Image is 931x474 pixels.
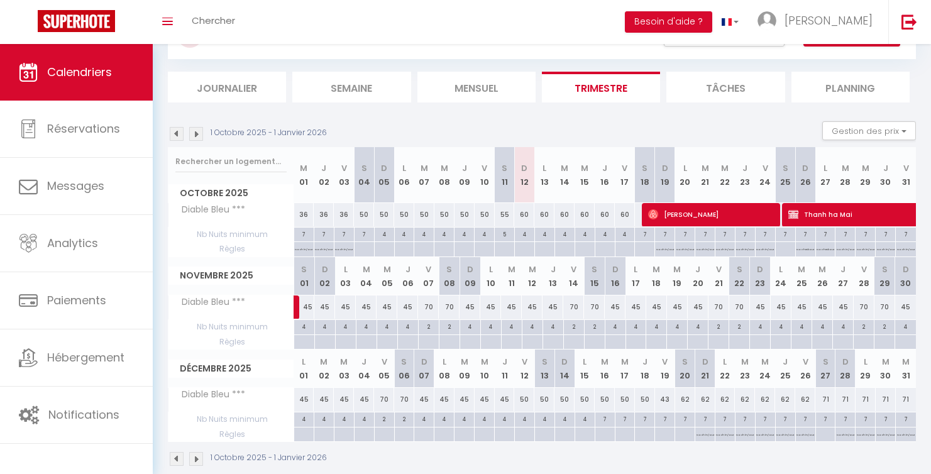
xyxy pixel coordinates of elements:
th: 21 [695,350,715,388]
abbr: M [561,162,568,174]
th: 12 [514,147,534,203]
div: 4 [377,320,397,332]
div: 4 [626,320,646,332]
th: 07 [418,257,439,295]
th: 12 [522,257,543,295]
th: 19 [667,257,688,295]
th: 11 [495,147,515,203]
abbr: V [482,162,487,174]
abbr: J [405,263,410,275]
div: 7 [635,228,654,240]
div: 50 [374,203,394,226]
th: 09 [454,147,475,203]
div: 4 [791,320,812,332]
div: 70 [729,295,750,319]
span: Hébergement [47,350,124,365]
th: 28 [835,147,856,203]
abbr: M [441,162,448,174]
div: 45 [377,295,397,319]
div: 60 [615,203,635,226]
abbr: M [529,263,536,275]
div: 4 [895,320,916,332]
abbr: M [300,162,307,174]
abbr: D [381,162,387,174]
abbr: M [673,263,681,275]
abbr: D [903,263,909,275]
div: 45 [791,295,812,319]
th: 10 [475,350,495,388]
div: 50 [394,203,414,226]
abbr: S [361,162,367,174]
span: Calendriers [47,64,112,80]
div: 45 [480,295,501,319]
th: 04 [356,257,377,295]
div: 7 [715,228,735,240]
p: No ch in/out [656,242,674,254]
abbr: J [840,263,846,275]
th: 13 [543,257,563,295]
th: 11 [501,257,522,295]
th: 09 [460,257,480,295]
span: Notifications [48,407,119,422]
p: No ch in/out [676,242,694,254]
abbr: D [521,162,527,174]
div: 70 [439,295,460,319]
div: 60 [595,203,615,226]
abbr: S [592,263,597,275]
th: 26 [812,257,833,295]
span: Novembre 2025 [168,267,294,285]
abbr: L [344,263,348,275]
th: 18 [646,257,667,295]
abbr: D [322,263,328,275]
th: 03 [334,147,354,203]
p: 1 Octobre 2025 - 1 Janvier 2026 [211,127,327,139]
span: Nb Nuits minimum [168,228,294,241]
div: 50 [454,203,475,226]
th: 16 [595,350,615,388]
th: 22 [715,350,735,388]
div: 7 [675,228,695,240]
div: 4 [395,228,414,240]
div: 4 [356,320,377,332]
abbr: M [421,162,428,174]
div: 60 [534,203,554,226]
div: 4 [667,320,687,332]
abbr: S [642,162,647,174]
abbr: L [543,162,546,174]
div: 45 [667,295,688,319]
div: 36 [314,203,334,226]
li: Tâches [666,72,785,102]
div: 45 [833,295,854,319]
th: 05 [374,147,394,203]
div: 4 [434,228,454,240]
li: Planning [791,72,910,102]
span: [PERSON_NAME] [648,202,776,226]
div: 7 [776,228,795,240]
th: 21 [708,257,729,295]
p: No Checkout [796,242,814,254]
th: 19 [655,147,675,203]
div: 7 [695,228,715,240]
div: 70 [563,295,584,319]
abbr: J [462,162,467,174]
th: 02 [314,350,334,388]
div: 4 [336,320,356,332]
div: 4 [833,320,853,332]
span: Paiements [47,292,106,308]
div: 2 [729,320,749,332]
div: 45 [335,295,356,319]
abbr: S [882,263,888,275]
th: 20 [688,257,708,295]
th: 01 [294,147,314,203]
abbr: V [426,263,431,275]
span: Règles [168,242,294,256]
th: 01 [294,257,315,295]
div: 4 [535,228,554,240]
div: 4 [605,320,625,332]
div: 2 [419,320,439,332]
p: No Checkout [817,242,834,254]
abbr: L [634,263,637,275]
div: 4 [475,228,494,240]
div: 70 [874,295,895,319]
th: 16 [605,257,625,295]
